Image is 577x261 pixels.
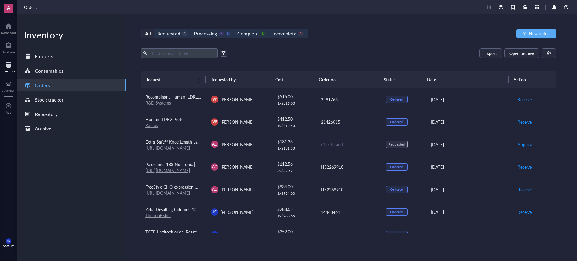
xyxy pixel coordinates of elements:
div: Add [6,111,11,114]
a: [URL][DOMAIN_NAME] [145,190,190,196]
div: [DATE] [431,164,508,170]
a: Consumables [17,65,126,77]
a: [URL][DOMAIN_NAME] [145,167,190,173]
span: VP [212,97,217,102]
div: Consumables [35,67,63,75]
a: Analytics [2,79,14,92]
div: 1 x $ 934.00 [277,191,311,196]
span: Extra-Safe™ Knee Length Labcoats with 3 Pockets [145,139,238,145]
div: $ 131.33 [277,138,311,145]
div: Requested [157,29,180,38]
span: [PERSON_NAME] [221,119,254,125]
div: Stock tracker [35,96,63,104]
th: Action [509,71,552,88]
div: Inventory [2,69,15,73]
div: 1 [182,31,187,36]
div: [DATE] [431,119,508,125]
span: Poloxamer 188 Non-ionic [MEDICAL_DATA] (10%) [145,161,239,167]
span: Human ILDR2 Protein [145,116,187,122]
span: VP [212,119,217,125]
div: Ordered [390,97,403,102]
div: Processing [194,29,217,38]
span: Request [145,76,194,83]
td: 14443461 [316,201,381,223]
span: [PERSON_NAME] [221,164,254,170]
th: Order no. [314,71,379,88]
div: $ 112.56 [277,161,311,167]
div: Incomplete [272,29,297,38]
div: [DATE] [431,231,508,238]
span: Receive [517,119,532,125]
th: Status [379,71,422,88]
div: Click to add [321,141,376,148]
div: Ordered [390,120,403,124]
div: 2491766 [321,96,376,103]
div: 1 x $ 412.50 [277,123,311,128]
a: ThermoFisher [145,212,171,218]
a: Freezers [17,50,126,62]
div: 0 [261,31,266,36]
span: A [7,4,10,11]
div: Dashboard [1,31,16,35]
div: [DATE] [431,141,508,148]
div: [DATE] [431,209,508,215]
div: 14443461 [321,209,376,215]
div: Orders [35,81,50,90]
button: New order [516,29,556,38]
div: $ 359.00 [277,228,311,235]
span: [PERSON_NAME] [221,209,254,215]
td: Click to add [316,133,381,156]
span: Receive [517,186,532,193]
div: Ordered [390,187,403,192]
div: Account [3,244,14,247]
div: $ 934.00 [277,183,311,190]
div: Repository [35,110,58,118]
div: 21426015 [321,119,376,125]
td: H52269910 [316,156,381,178]
div: Archive [35,124,51,133]
div: $ 412.50 [277,116,311,122]
div: Inventory [17,29,126,41]
span: Open archive [509,51,534,56]
div: segmented control [141,29,308,38]
span: AC [212,164,217,170]
div: 1 x $ 131.33 [277,146,311,151]
span: AC [212,142,217,147]
button: Receive [517,117,532,127]
div: 3 x $ 37.52 [277,168,311,173]
button: Receive [517,95,532,104]
div: All [145,29,151,38]
td: 3035825015 [316,223,381,246]
div: 1 x $ 288.65 [277,214,311,218]
a: Dashboard [1,21,16,35]
a: Stock tracker [17,94,126,106]
div: $ 516.00 [277,93,311,100]
span: [PERSON_NAME] [221,187,254,193]
div: 1 [298,31,304,36]
span: Receive [517,164,532,170]
a: R&D Systems [145,100,171,106]
input: Find orders in table [150,49,215,58]
a: Archive [17,123,126,135]
span: MK [7,240,10,242]
div: H52269910 [321,164,376,170]
th: Request [141,71,206,88]
button: Export [479,48,502,58]
span: TCEP, Hydrochloride, Reagent Grade [145,229,213,235]
div: Ordered [390,165,403,169]
span: JC [213,232,217,237]
button: Open archive [504,48,539,58]
div: 1 x $ 516.00 [277,101,311,106]
td: H52269910 [316,178,381,201]
span: JC [213,209,217,215]
span: AC [212,187,217,192]
a: Notebook [2,41,15,54]
span: Export [484,51,497,56]
a: Orders [24,4,38,11]
button: Receive [517,162,532,172]
th: Requested by [206,71,270,88]
span: Receive [517,96,532,103]
div: Ordered [390,210,403,214]
button: Receive [517,207,532,217]
a: Orders [17,79,126,91]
